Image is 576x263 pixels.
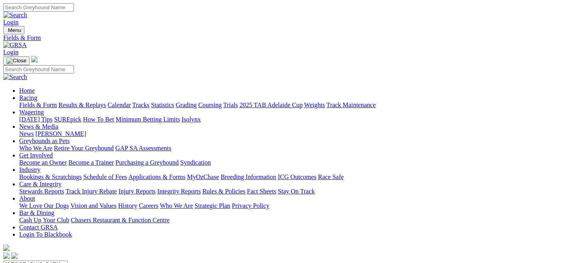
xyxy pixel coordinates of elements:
a: News [19,130,34,137]
a: Wagering [19,109,44,116]
a: [DATE] Tips [19,116,52,123]
a: Login [3,19,18,26]
a: Track Maintenance [327,102,376,108]
a: Chasers Restaurant & Function Centre [71,217,169,223]
a: Grading [176,102,197,108]
a: Privacy Policy [232,202,269,209]
div: About [19,202,573,209]
input: Search [3,3,74,12]
a: Statistics [151,102,174,108]
img: logo-grsa-white.png [31,56,38,62]
a: Login To Blackbook [19,231,72,238]
a: 2025 TAB Adelaide Cup [239,102,303,108]
div: Industry [19,173,573,181]
span: Menu [8,27,21,33]
a: Who We Are [160,202,193,209]
a: Tracks [132,102,149,108]
a: Vision and Values [70,202,116,209]
a: Retire Your Greyhound [54,145,114,151]
input: Search [3,65,74,74]
a: Become a Trainer [68,159,114,166]
a: Calendar [108,102,131,108]
a: [PERSON_NAME] [35,130,86,137]
a: Breeding Information [221,173,276,180]
div: Bar & Dining [19,217,573,224]
a: Cash Up Your Club [19,217,69,223]
img: logo-grsa-white.png [3,245,10,251]
div: Get Involved [19,159,573,166]
a: Racing [19,94,37,101]
a: We Love Our Dogs [19,202,69,209]
div: News & Media [19,130,573,137]
button: Toggle navigation [3,56,30,65]
img: Search [3,74,27,81]
div: Care & Integrity [19,188,573,195]
a: MyOzChase [187,173,219,180]
a: Fields & Form [19,102,57,108]
div: Racing [19,102,573,109]
img: GRSA [3,42,27,49]
a: Get Involved [19,152,53,159]
img: Close [6,58,26,64]
div: Wagering [19,116,573,123]
a: Become an Owner [19,159,67,166]
a: Schedule of Fees [83,173,127,180]
a: Coursing [198,102,222,108]
a: How To Bet [83,116,114,123]
a: Who We Are [19,145,52,151]
a: Weights [304,102,325,108]
img: Search [3,12,27,19]
a: Bookings & Scratchings [19,173,82,180]
a: Rules & Policies [202,188,245,195]
a: Home [19,87,35,94]
a: Integrity Reports [157,188,201,195]
a: Applications & Forms [128,173,185,180]
button: Toggle navigation [3,26,24,34]
img: facebook.svg [3,253,10,259]
div: Greyhounds as Pets [19,145,573,152]
a: GAP SA Assessments [116,145,171,151]
a: Careers [139,202,158,209]
a: History [118,202,137,209]
a: SUREpick [54,116,81,123]
a: Purchasing a Greyhound [116,159,179,166]
a: Trials [223,102,238,108]
a: Syndication [180,159,211,166]
img: twitter.svg [11,253,18,259]
a: Race Safe [318,173,343,180]
a: Bar & Dining [19,209,54,216]
a: Stay On Track [278,188,315,195]
a: Contact GRSA [19,224,58,231]
a: ICG Outcomes [278,173,316,180]
a: Results & Replays [58,102,106,108]
a: Login [3,49,18,56]
a: Greyhounds as Pets [19,137,70,144]
a: Isolynx [181,116,201,123]
a: Injury Reports [118,188,155,195]
a: Minimum Betting Limits [116,116,180,123]
a: Track Injury Rebate [66,188,117,195]
a: Strategic Plan [195,202,230,209]
a: Fact Sheets [247,188,276,195]
a: Industry [19,166,40,173]
a: News & Media [19,123,58,130]
a: Stewards Reports [19,188,64,195]
a: About [19,195,35,202]
a: Care & Integrity [19,181,62,187]
a: Fields & Form [3,34,573,42]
